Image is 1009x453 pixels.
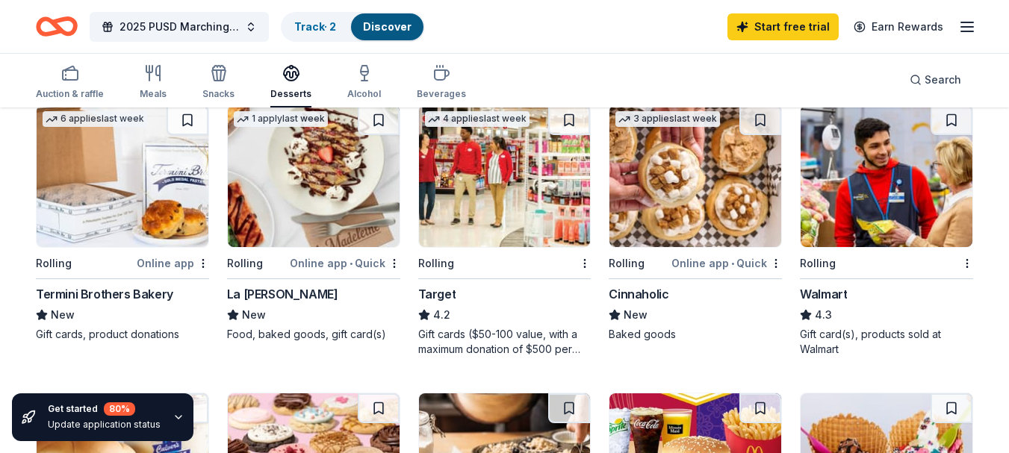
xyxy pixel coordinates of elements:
[51,306,75,324] span: New
[140,88,167,100] div: Meals
[36,88,104,100] div: Auction & raffle
[417,58,466,107] button: Beverages
[90,12,269,42] button: 2025 PUSD Marching Exhibition
[347,58,381,107] button: Alcohol
[48,419,161,431] div: Update application status
[270,88,311,100] div: Desserts
[36,9,78,44] a: Home
[119,18,239,36] span: 2025 PUSD Marching Exhibition
[845,13,952,40] a: Earn Rewards
[417,88,466,100] div: Beverages
[36,58,104,107] button: Auction & raffle
[242,306,266,324] span: New
[800,327,973,357] div: Gift card(s), products sold at Walmart
[227,327,400,342] div: Food, baked goods, gift card(s)
[36,104,209,342] a: Image for Termini Brothers Bakery6 applieslast weekRollingOnline appTermini Brothers BakeryNewGif...
[418,104,592,357] a: Image for Target4 applieslast weekRollingTarget4.2Gift cards ($50-100 value, with a maximum donat...
[294,20,336,33] a: Track· 2
[43,111,147,127] div: 6 applies last week
[227,104,400,342] a: Image for La Madeleine1 applylast weekRollingOnline app•QuickLa [PERSON_NAME]NewFood, baked goods...
[270,58,311,107] button: Desserts
[48,402,161,416] div: Get started
[202,58,235,107] button: Snacks
[815,306,832,324] span: 4.3
[281,12,425,42] button: Track· 2Discover
[363,20,412,33] a: Discover
[419,105,591,247] img: Image for Target
[425,111,530,127] div: 4 applies last week
[925,71,961,89] span: Search
[227,254,263,272] div: Rolling
[418,254,454,272] div: Rolling
[609,104,782,342] a: Image for Cinnaholic3 applieslast weekRollingOnline app•QuickCinnaholicNewBaked goods
[36,327,209,342] div: Gift cards, product donations
[727,13,839,40] a: Start free trial
[140,58,167,107] button: Meals
[615,111,720,127] div: 3 applies last week
[36,254,72,272] div: Rolling
[228,105,400,247] img: Image for La Madeleine
[800,254,836,272] div: Rolling
[36,285,173,303] div: Termini Brothers Bakery
[290,254,400,272] div: Online app Quick
[800,104,973,357] a: Image for WalmartRollingWalmart4.3Gift card(s), products sold at Walmart
[609,254,645,272] div: Rolling
[418,285,456,303] div: Target
[731,257,734,269] span: •
[202,88,235,100] div: Snacks
[609,285,668,303] div: Cinnaholic
[898,65,973,95] button: Search
[104,402,135,416] div: 80 %
[609,327,782,342] div: Baked goods
[37,105,208,247] img: Image for Termini Brothers Bakery
[624,306,648,324] span: New
[350,257,353,269] span: •
[347,88,381,100] div: Alcohol
[137,254,209,272] div: Online app
[671,254,782,272] div: Online app Quick
[800,285,847,303] div: Walmart
[801,105,972,247] img: Image for Walmart
[433,306,450,324] span: 4.2
[227,285,338,303] div: La [PERSON_NAME]
[609,105,781,247] img: Image for Cinnaholic
[418,327,592,357] div: Gift cards ($50-100 value, with a maximum donation of $500 per year)
[234,111,328,127] div: 1 apply last week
